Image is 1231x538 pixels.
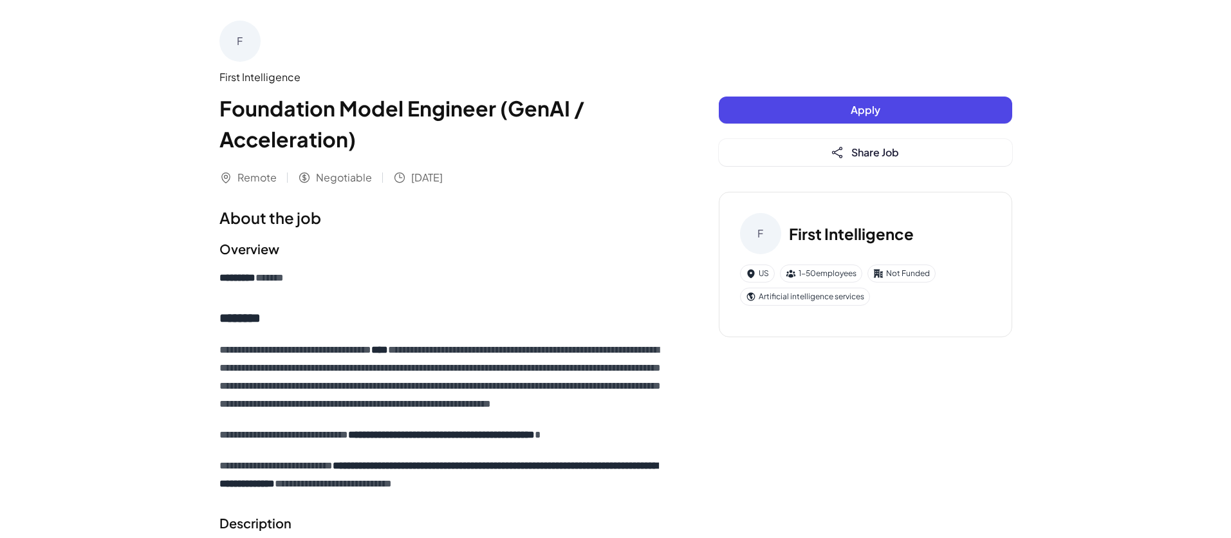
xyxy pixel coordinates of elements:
[719,139,1012,166] button: Share Job
[411,170,443,185] span: [DATE]
[780,264,862,283] div: 1-50 employees
[789,222,914,245] h3: First Intelligence
[219,514,667,533] h2: Description
[851,103,880,116] span: Apply
[316,170,372,185] span: Negotiable
[740,213,781,254] div: F
[851,145,899,159] span: Share Job
[740,264,775,283] div: US
[219,93,667,154] h1: Foundation Model Engineer (GenAI / Acceleration)
[219,21,261,62] div: F
[219,206,667,229] h1: About the job
[740,288,870,306] div: Artificial intelligence services
[237,170,277,185] span: Remote
[219,70,667,85] div: First Intelligence
[219,239,667,259] h2: Overview
[719,97,1012,124] button: Apply
[867,264,936,283] div: Not Funded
